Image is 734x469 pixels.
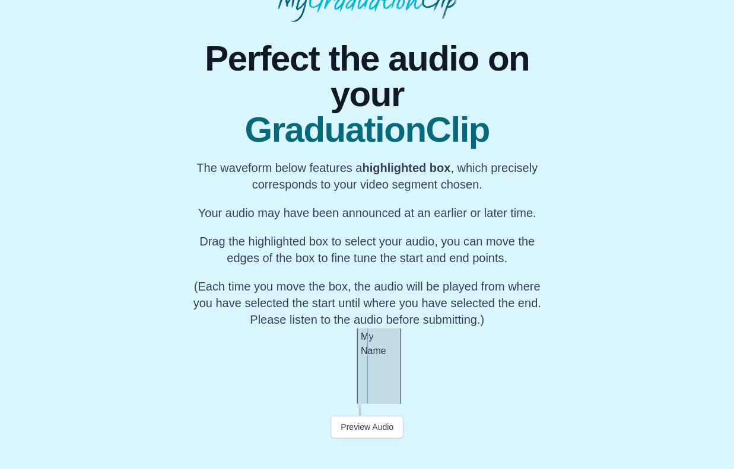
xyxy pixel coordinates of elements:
[331,416,403,438] button: Preview Audio
[183,278,551,328] p: (Each time you move the box, the audio will be played from where you have selected the start unti...
[362,161,450,174] b: highlighted box
[183,205,551,221] p: Your audio may have been announced at an earlier or later time.
[183,233,551,266] p: Drag the highlighted box to select your audio, you can move the edges of the box to fine tune the...
[183,41,551,112] span: Perfect the audio on your
[183,112,551,148] span: GraduationClip
[183,159,551,193] p: The waveform below features a , which precisely corresponds to your video segment chosen.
